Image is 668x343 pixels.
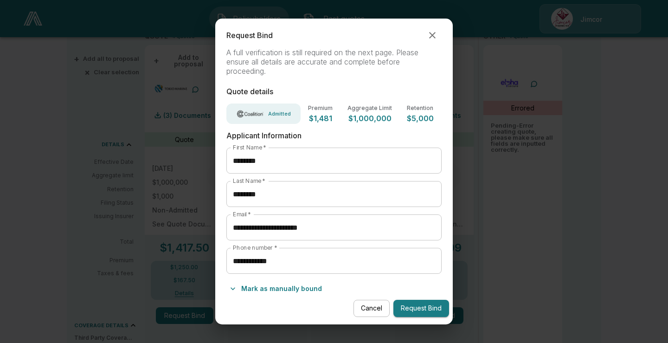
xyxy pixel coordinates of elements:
[233,177,265,185] label: Last Name
[233,143,266,151] label: First Name
[268,111,291,116] p: Admitted
[407,105,434,111] p: Retention
[226,281,326,296] button: Mark as manually bound
[233,244,277,252] label: Phone number
[347,105,392,111] p: Aggregate Limit
[347,115,392,122] p: $1,000,000
[407,115,434,122] p: $5,000
[226,48,442,76] p: A full verification is still required on the next page. Please ensure all details are accurate an...
[233,210,251,218] label: Email
[393,300,449,317] button: Request Bind
[308,115,333,122] p: $1,481
[226,87,442,96] p: Quote details
[353,300,390,317] button: Cancel
[237,109,265,118] img: Carrier Logo
[226,131,442,140] p: Applicant Information
[308,105,333,111] p: Premium
[226,31,273,40] p: Request Bind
